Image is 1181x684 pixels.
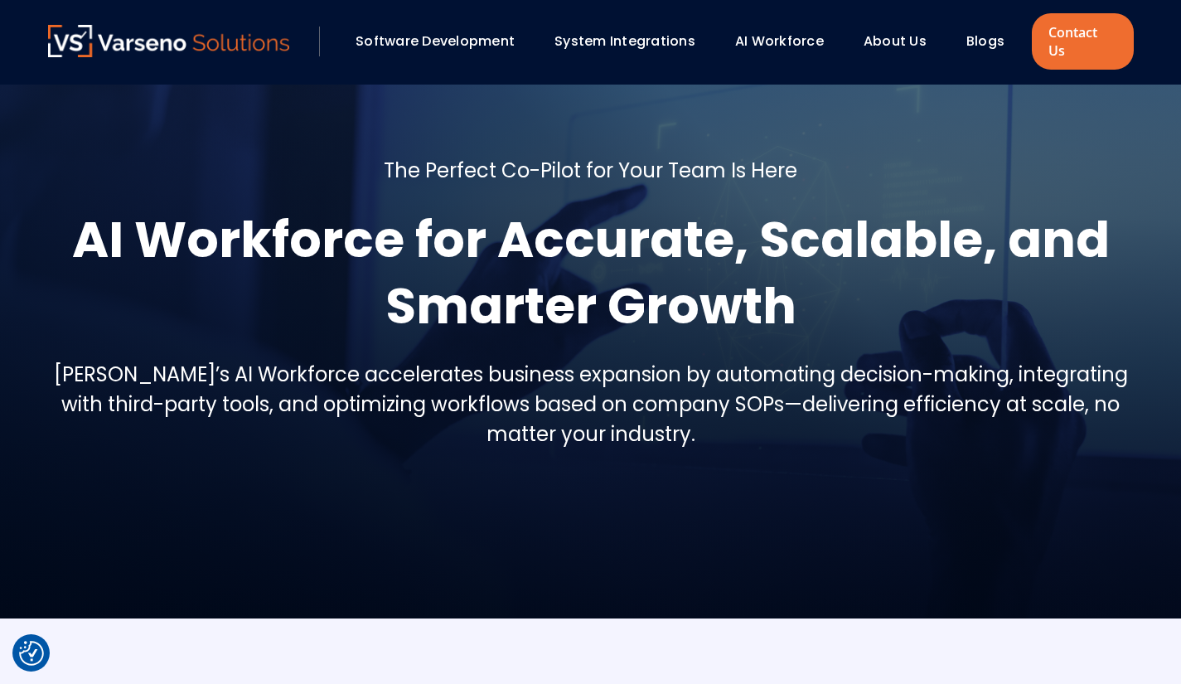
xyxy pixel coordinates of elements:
[554,32,695,51] a: System Integrations
[19,641,44,666] button: Cookie Settings
[1032,13,1133,70] a: Contact Us
[958,27,1028,56] div: Blogs
[356,32,515,51] a: Software Development
[727,27,847,56] div: AI Workforce
[48,360,1134,449] h5: [PERSON_NAME]’s AI Workforce accelerates business expansion by automating decision-making, integr...
[384,156,797,186] h5: The Perfect Co-Pilot for Your Team Is Here
[864,32,927,51] a: About Us
[546,27,719,56] div: System Integrations
[48,25,290,57] img: Varseno Solutions – Product Engineering & IT Services
[19,641,44,666] img: Revisit consent button
[48,25,290,58] a: Varseno Solutions – Product Engineering & IT Services
[855,27,950,56] div: About Us
[48,206,1134,339] h1: AI Workforce for Accurate, Scalable, and Smarter Growth
[966,32,1004,51] a: Blogs
[735,32,824,51] a: AI Workforce
[347,27,538,56] div: Software Development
